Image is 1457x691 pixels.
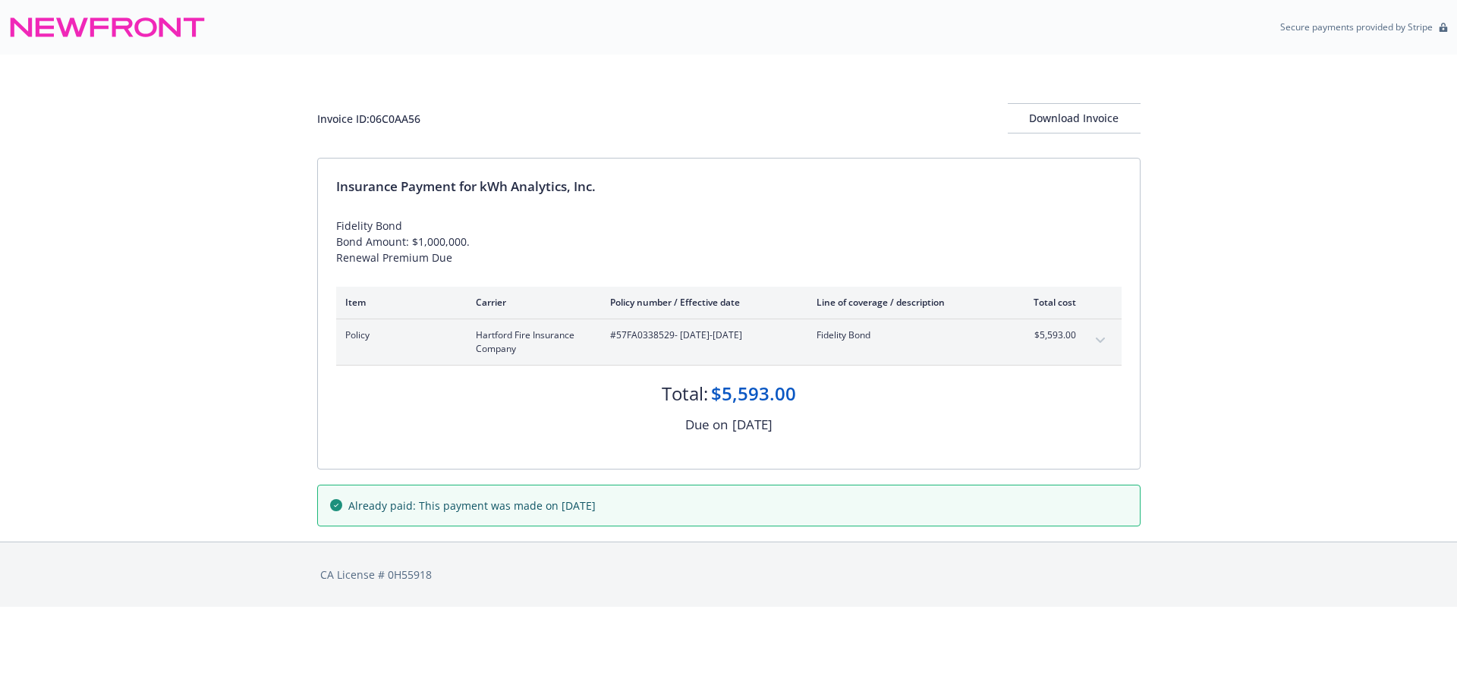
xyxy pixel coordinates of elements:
[1019,296,1076,309] div: Total cost
[1088,328,1112,353] button: expand content
[345,296,452,309] div: Item
[1019,328,1076,342] span: $5,593.00
[336,177,1122,196] div: Insurance Payment for kWh Analytics, Inc.
[711,381,796,407] div: $5,593.00
[317,111,420,127] div: Invoice ID: 06C0AA56
[476,296,586,309] div: Carrier
[336,319,1122,365] div: PolicyHartford Fire Insurance Company#57FA0338529- [DATE]-[DATE]Fidelity Bond$5,593.00expand content
[817,328,995,342] span: Fidelity Bond
[1008,103,1141,133] button: Download Invoice
[345,328,452,342] span: Policy
[320,567,1138,583] div: CA License # 0H55918
[336,218,1122,265] div: Fidelity Bond Bond Amount: $1,000,000. Renewal Premium Due
[610,296,792,309] div: Policy number / Effective date
[476,328,586,356] span: Hartford Fire Insurance Company
[662,381,708,407] div: Total:
[1280,20,1433,33] p: Secure payments provided by Stripe
[610,328,792,342] span: #57FA0338529 - [DATE]-[DATE]
[348,498,596,514] span: Already paid: This payment was made on [DATE]
[1008,104,1141,133] div: Download Invoice
[817,296,995,309] div: Line of coverage / description
[685,415,728,435] div: Due on
[732,415,773,435] div: [DATE]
